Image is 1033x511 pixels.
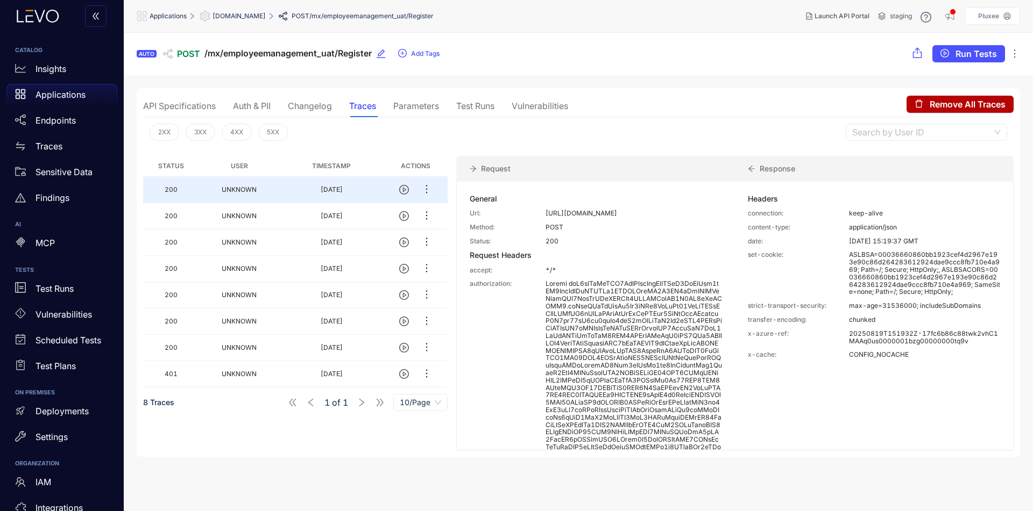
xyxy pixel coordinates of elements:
[36,116,76,125] p: Endpoints
[222,370,257,378] span: UNKNOWN
[6,278,117,304] a: Test Runs
[6,304,117,329] a: Vulnerabilities
[421,289,432,301] span: ellipsis
[398,45,440,62] button: plus-circleAdd Tags
[421,342,432,354] span: ellipsis
[222,238,257,246] span: UNKNOWN
[849,224,1000,231] p: application/json
[411,50,440,57] span: Add Tags
[321,344,343,351] div: [DATE]
[91,12,100,21] span: double-left
[748,302,849,310] p: strict-transport-security:
[978,12,999,20] p: Pluxee
[456,101,494,111] div: Test Runs
[849,351,1000,358] p: CONFIG_NOCACHE
[324,398,330,407] span: 1
[6,400,117,426] a: Deployments
[815,12,869,20] span: Launch API Portal
[200,11,213,21] span: setting
[546,237,722,245] p: 200
[748,195,1000,203] div: Headers
[36,167,93,177] p: Sensitive Data
[6,161,117,187] a: Sensitive Data
[143,177,199,203] td: 200
[6,58,117,84] a: Insights
[137,50,157,57] div: AUTO
[399,313,416,330] button: play-circle
[36,310,92,319] p: Vulnerabilities
[222,343,257,351] span: UNKNOWN
[143,101,216,111] div: API Specifications
[421,207,433,225] button: ellipsis
[36,477,51,487] p: IAM
[399,365,416,383] button: play-circle
[309,12,434,20] span: /mx/employeemanagement_uat/Register
[421,339,433,356] button: ellipsis
[143,361,199,387] td: 401
[233,101,271,111] div: Auth & PII
[421,263,432,275] span: ellipsis
[421,368,432,380] span: ellipsis
[915,99,923,109] span: delete
[15,192,26,203] span: warning
[421,365,433,383] button: ellipsis
[907,96,1014,113] button: deleteRemove All Traces
[267,128,279,136] span: 5XX
[143,203,199,229] td: 200
[186,124,215,141] button: 3XX
[6,329,117,355] a: Scheduled Tests
[204,48,372,59] span: /mx/employeemanagement_uat/Register
[199,156,279,177] th: User
[399,234,416,251] button: play-circle
[143,308,199,335] td: 200
[15,390,109,396] h6: ON PREMISES
[470,237,546,245] p: Status:
[399,185,409,195] span: play-circle
[222,317,257,325] span: UNKNOWN
[399,211,409,221] span: play-circle
[399,286,416,304] button: play-circle
[376,49,386,59] span: edit
[36,90,86,99] p: Applications
[213,12,266,20] span: [DOMAIN_NAME]
[546,210,722,217] p: [URL][DOMAIN_NAME]
[6,187,117,213] a: Findings
[932,45,1005,62] button: play-circleRun Tests
[399,369,409,379] span: play-circle
[956,49,997,59] span: Run Tests
[150,12,187,20] span: Applications
[222,264,257,272] span: UNKNOWN
[393,101,439,111] div: Parameters
[177,49,200,59] span: POST
[15,47,109,54] h6: CATALOG
[15,141,26,152] span: swap
[194,128,207,136] span: 3XX
[890,12,912,20] span: staging
[222,212,257,220] span: UNKNOWN
[421,181,433,198] button: ellipsis
[748,210,849,217] p: connection:
[36,406,89,416] p: Deployments
[143,282,199,308] td: 200
[321,212,343,220] div: [DATE]
[421,236,432,249] span: ellipsis
[143,398,174,407] span: 8 Traces
[36,64,66,74] p: Insights
[748,224,849,231] p: content-type:
[421,286,433,304] button: ellipsis
[399,207,416,225] button: play-circle
[321,318,343,325] div: [DATE]
[421,313,433,330] button: ellipsis
[15,460,109,467] h6: ORGANIZATION
[930,99,1006,109] span: Remove All Traces
[158,128,171,136] span: 2XX
[143,256,199,282] td: 200
[288,101,332,111] div: Changelog
[384,156,448,177] th: Actions
[6,84,117,110] a: Applications
[399,290,409,300] span: play-circle
[143,229,199,256] td: 200
[15,221,109,228] h6: AI
[470,195,722,203] div: General
[421,234,433,251] button: ellipsis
